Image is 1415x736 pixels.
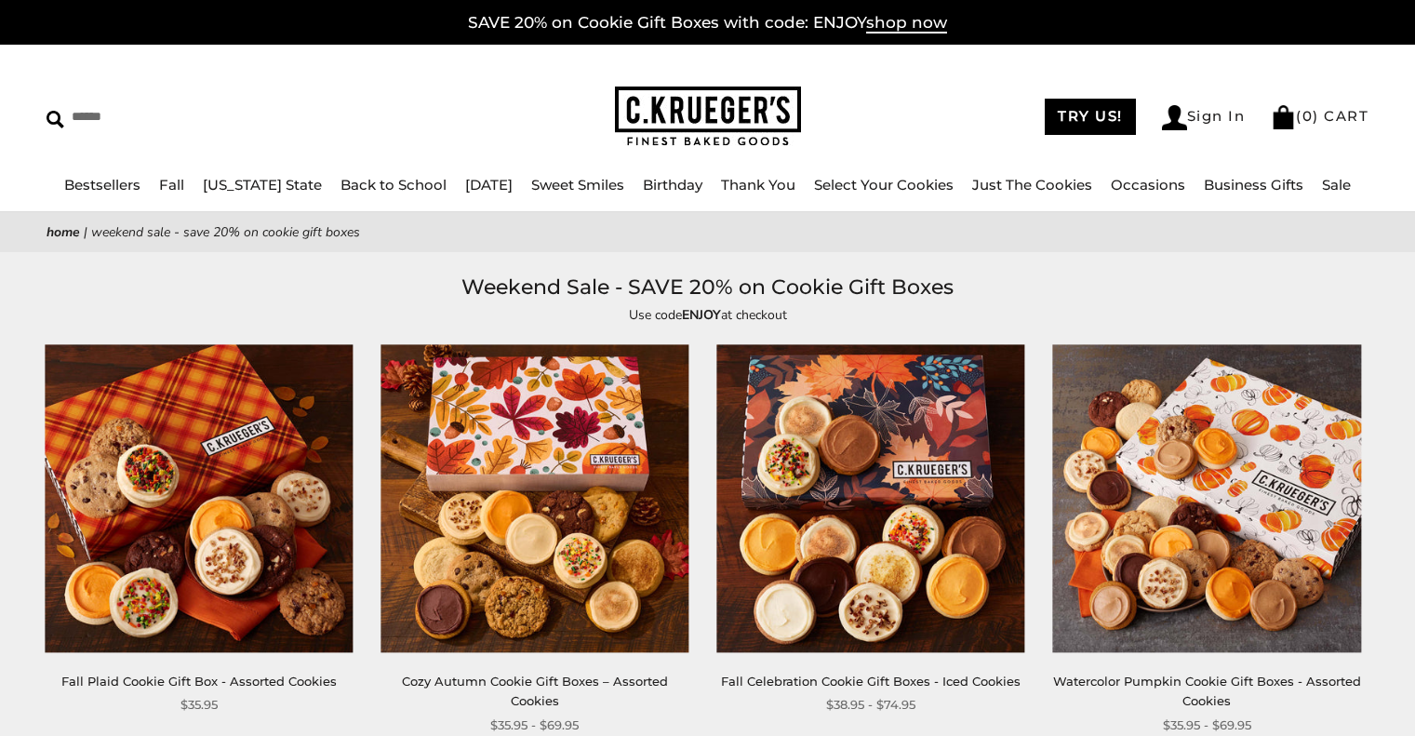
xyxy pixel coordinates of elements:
[1111,176,1185,194] a: Occasions
[615,87,801,147] img: C.KRUEGER'S
[159,176,184,194] a: Fall
[643,176,702,194] a: Birthday
[1045,99,1136,135] a: TRY US!
[531,176,624,194] a: Sweet Smiles
[1204,176,1303,194] a: Business Gifts
[47,223,80,241] a: Home
[826,695,915,715] span: $38.95 - $74.95
[47,111,64,128] img: Search
[74,271,1341,304] h1: Weekend Sale - SAVE 20% on Cookie Gift Boxes
[972,176,1092,194] a: Just The Cookies
[1162,105,1246,130] a: Sign In
[490,716,579,735] span: $35.95 - $69.95
[380,345,688,653] img: Cozy Autumn Cookie Gift Boxes – Assorted Cookies
[84,223,87,241] span: |
[721,176,795,194] a: Thank You
[64,176,140,194] a: Bestsellers
[814,176,954,194] a: Select Your Cookies
[1163,716,1251,735] span: $35.95 - $69.95
[721,674,1021,689] a: Fall Celebration Cookie Gift Boxes - Iced Cookies
[465,176,513,194] a: [DATE]
[1053,345,1361,653] img: Watercolor Pumpkin Cookie Gift Boxes - Assorted Cookies
[866,13,947,33] span: shop now
[45,345,353,653] img: Fall Plaid Cookie Gift Box - Assorted Cookies
[716,345,1024,653] img: Fall Celebration Cookie Gift Boxes - Iced Cookies
[280,304,1136,326] p: Use code at checkout
[61,674,337,689] a: Fall Plaid Cookie Gift Box - Assorted Cookies
[1053,674,1361,708] a: Watercolor Pumpkin Cookie Gift Boxes - Assorted Cookies
[402,674,668,708] a: Cozy Autumn Cookie Gift Boxes – Assorted Cookies
[47,221,1368,243] nav: breadcrumbs
[1162,105,1187,130] img: Account
[47,102,360,131] input: Search
[682,306,721,324] strong: ENJOY
[203,176,322,194] a: [US_STATE] State
[1271,105,1296,129] img: Bag
[1271,107,1368,125] a: (0) CART
[1322,176,1351,194] a: Sale
[468,13,947,33] a: SAVE 20% on Cookie Gift Boxes with code: ENJOYshop now
[1302,107,1314,125] span: 0
[340,176,447,194] a: Back to School
[180,695,218,715] span: $35.95
[91,223,360,241] span: Weekend Sale - SAVE 20% on Cookie Gift Boxes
